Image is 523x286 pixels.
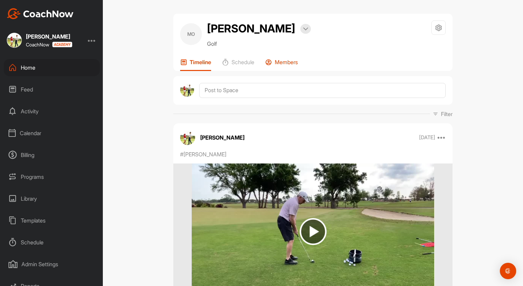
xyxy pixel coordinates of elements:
[4,81,100,98] div: Feed
[190,59,211,66] p: Timeline
[4,59,100,76] div: Home
[4,190,100,207] div: Library
[232,59,254,66] p: Schedule
[500,263,516,279] div: Open Intercom Messenger
[207,20,295,37] h2: [PERSON_NAME]
[26,34,72,39] div: [PERSON_NAME]
[275,59,298,66] p: Members
[300,218,327,245] img: play
[207,40,311,48] p: Golf
[4,103,100,120] div: Activity
[4,125,100,142] div: Calendar
[180,130,195,145] img: avatar
[7,8,74,19] img: CoachNow
[180,23,202,45] div: MO
[4,212,100,229] div: Templates
[200,133,244,142] p: [PERSON_NAME]
[180,83,194,97] img: avatar
[7,33,22,48] img: square_b28d4afc79bb959973c90dc31c5bce29.jpg
[4,168,100,185] div: Programs
[4,234,100,251] div: Schedule
[26,42,72,47] div: CoachNow
[303,27,308,31] img: arrow-down
[4,146,100,163] div: Billing
[52,42,72,47] img: CoachNow acadmey
[441,110,453,118] p: Filter
[419,134,435,141] p: [DATE]
[180,150,226,158] p: #[PERSON_NAME]
[4,256,100,273] div: Admin Settings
